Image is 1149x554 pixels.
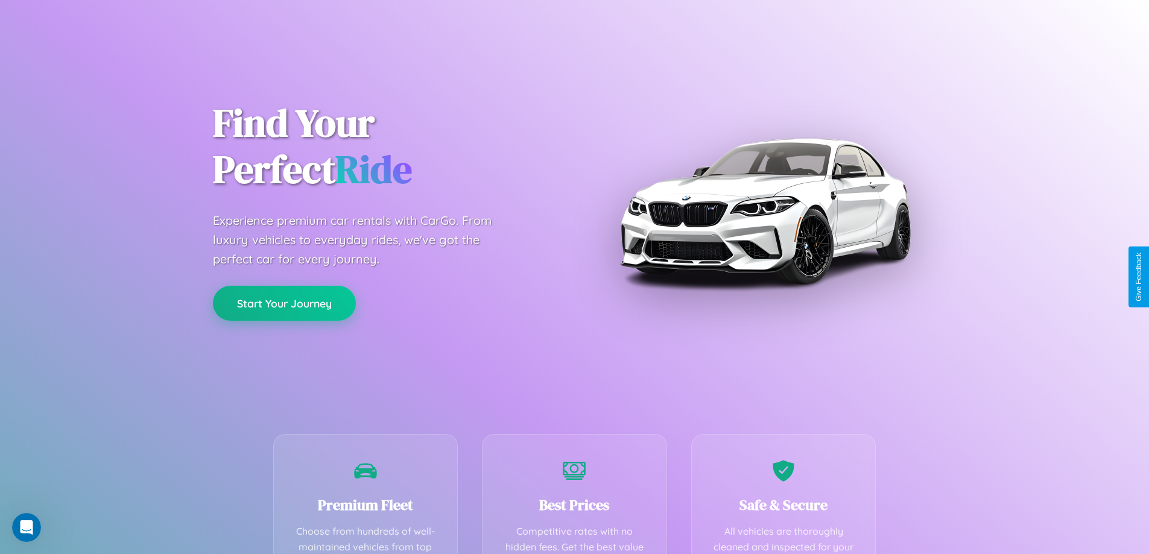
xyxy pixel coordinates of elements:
button: Start Your Journey [213,286,356,321]
h3: Best Prices [501,495,648,515]
p: Experience premium car rentals with CarGo. From luxury vehicles to everyday rides, we've got the ... [213,211,514,269]
span: Ride [335,143,412,195]
h3: Premium Fleet [292,495,440,515]
h1: Find Your Perfect [213,100,557,193]
div: Give Feedback [1135,253,1143,301]
iframe: Intercom live chat [12,513,41,542]
img: Premium BMW car rental vehicle [614,60,916,362]
h3: Safe & Secure [710,495,858,515]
